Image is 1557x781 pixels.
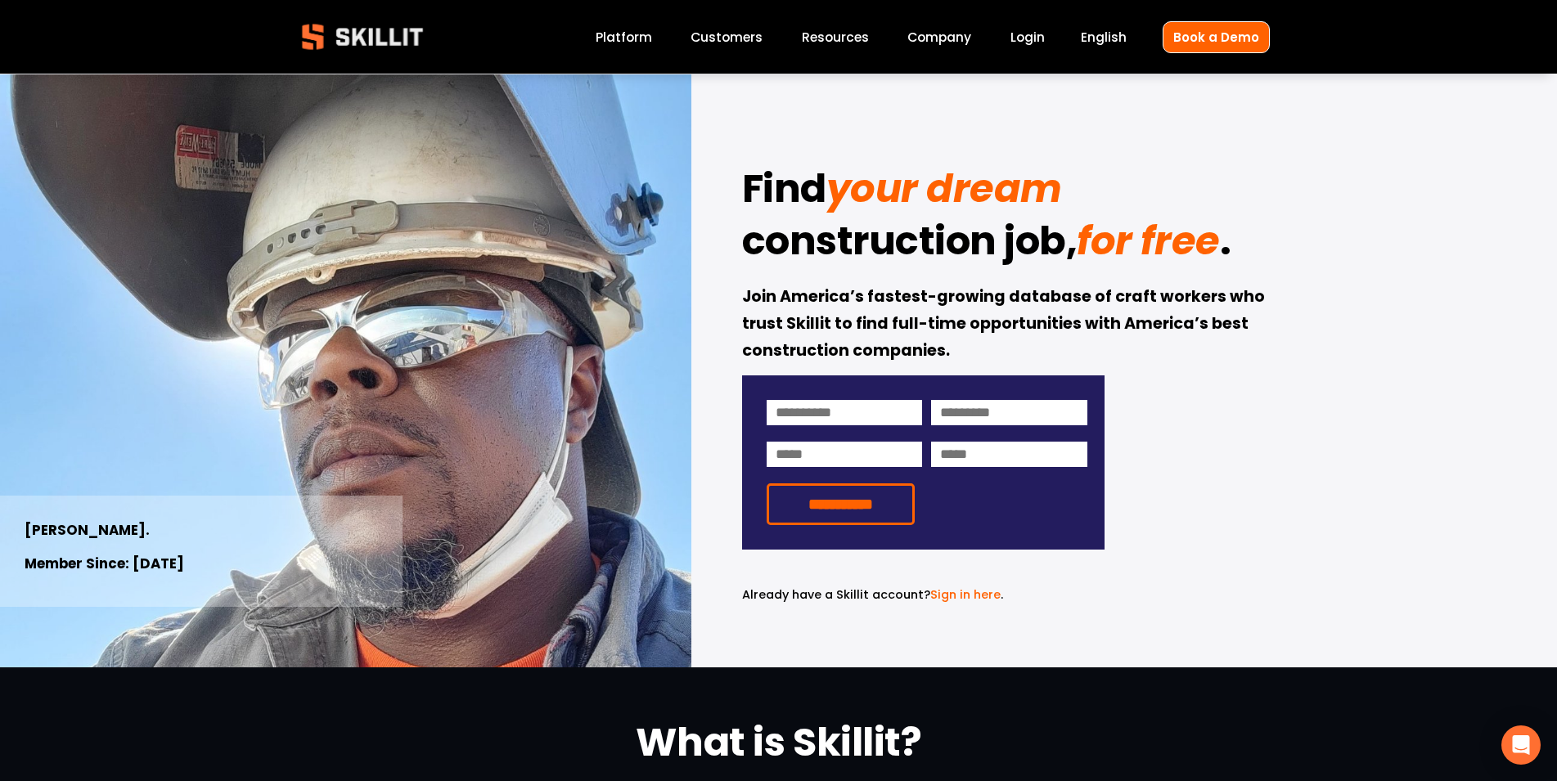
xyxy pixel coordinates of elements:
[1077,213,1219,268] em: for free
[742,159,826,226] strong: Find
[1501,725,1541,765] div: Open Intercom Messenger
[742,586,930,603] span: Already have a Skillit account?
[691,26,763,48] a: Customers
[1220,211,1231,278] strong: .
[742,285,1268,365] strong: Join America’s fastest-growing database of craft workers who trust Skillit to find full-time oppo...
[742,586,1105,604] p: .
[596,26,652,48] a: Platform
[1081,28,1127,47] span: English
[25,553,184,577] strong: Member Since: [DATE]
[907,26,971,48] a: Company
[1010,26,1045,48] a: Login
[288,12,437,61] img: Skillit
[1163,21,1270,53] a: Book a Demo
[802,26,869,48] a: folder dropdown
[636,712,921,779] strong: What is Skillit?
[930,586,1001,603] a: Sign in here
[826,161,1062,216] em: your dream
[1081,26,1127,48] div: language picker
[25,519,150,543] strong: [PERSON_NAME].
[742,211,1078,278] strong: construction job,
[802,28,869,47] span: Resources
